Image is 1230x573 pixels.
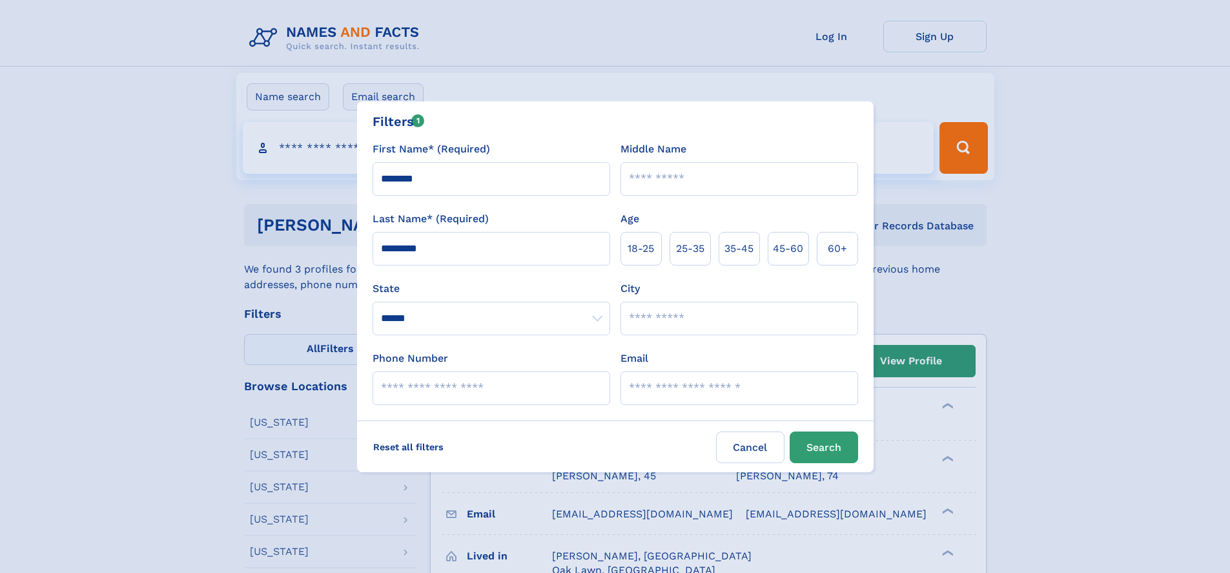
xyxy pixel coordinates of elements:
span: 35‑45 [724,241,753,256]
label: Cancel [716,432,784,463]
div: Filters [373,112,425,131]
label: Email [620,351,648,366]
button: Search [790,432,858,463]
label: Middle Name [620,141,686,157]
label: Reset all filters [365,432,452,463]
label: Last Name* (Required) [373,211,489,227]
label: Phone Number [373,351,448,366]
label: City [620,281,640,297]
span: 25‑35 [676,241,704,256]
label: First Name* (Required) [373,141,490,157]
span: 45‑60 [773,241,803,256]
label: Age [620,211,639,227]
label: State [373,281,610,297]
span: 18‑25 [628,241,654,256]
span: 60+ [828,241,847,256]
